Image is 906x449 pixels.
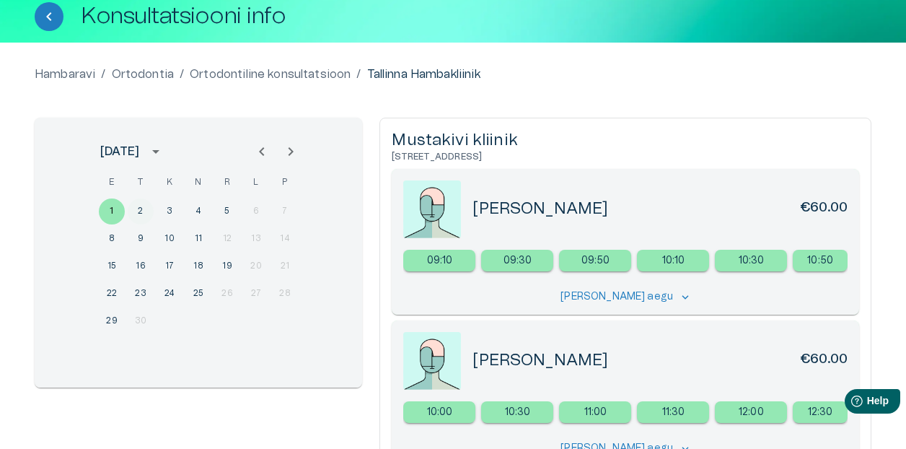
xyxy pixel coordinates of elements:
span: pühapäev [272,168,298,197]
button: calendar view is open, switch to year view [144,139,168,164]
iframe: Help widget launcher [793,383,906,424]
span: kolmapäev [157,168,182,197]
a: Select new timeslot for rescheduling [559,250,631,271]
a: Select new timeslot for rescheduling [559,401,631,423]
div: 11:00 [559,401,631,423]
div: 10:10 [637,250,709,271]
img: doctorPlaceholder-c7454151.jpeg [403,332,461,390]
h1: Konsultatsiooni info [81,4,286,29]
div: 11:30 [637,401,709,423]
div: 10:30 [715,250,787,271]
h6: [STREET_ADDRESS] [392,151,859,163]
button: Tagasi [35,2,63,31]
div: 09:50 [559,250,631,271]
span: teisipäev [128,168,154,197]
a: Select new timeslot for rescheduling [793,250,848,271]
h6: €60.00 [800,350,848,371]
button: 29 [99,308,125,334]
p: Tallinna Hambakliinik [367,66,480,83]
div: [DATE] [100,143,139,160]
a: Ortodontia [112,66,175,83]
p: 12:00 [739,405,764,420]
button: 2 [128,199,154,224]
a: Hambaravi [35,66,95,83]
p: 11:00 [584,405,607,420]
p: 10:50 [807,253,833,269]
a: Select new timeslot for rescheduling [481,250,553,271]
p: / [101,66,105,83]
h5: Mustakivi kliinik [392,130,859,151]
div: 10:00 [403,401,475,423]
button: 3 [157,199,182,224]
div: 09:30 [481,250,553,271]
button: 23 [128,281,154,307]
p: 09:50 [581,253,610,269]
a: Select new timeslot for rescheduling [481,401,553,423]
a: Select new timeslot for rescheduling [403,401,475,423]
h6: €60.00 [800,199,848,219]
button: 17 [157,253,182,279]
button: 11 [185,226,211,252]
button: 22 [99,281,125,307]
span: esmaspäev [99,168,125,197]
p: 09:30 [503,253,532,269]
p: [PERSON_NAME] aegu [560,289,673,305]
span: reede [214,168,240,197]
button: 15 [99,253,125,279]
button: 4 [185,199,211,224]
span: neljapäev [185,168,211,197]
a: Ortodontiline konsultatsioon [190,66,351,83]
button: 10 [157,226,182,252]
a: Select new timeslot for rescheduling [637,250,709,271]
span: keyboard_arrow_down [679,291,692,304]
p: 10:30 [739,253,765,269]
button: 16 [128,253,154,279]
button: [PERSON_NAME] aegukeyboard_arrow_down [557,287,694,308]
button: 8 [99,226,125,252]
button: Next month [276,137,305,166]
button: 1 [99,199,125,224]
p: / [180,66,184,83]
button: 5 [214,199,240,224]
a: Select new timeslot for rescheduling [715,250,787,271]
button: 19 [214,253,240,279]
a: Select new timeslot for rescheduling [715,401,787,423]
p: 10:00 [427,405,453,420]
div: 10:30 [481,401,553,423]
p: / [356,66,361,83]
button: Previous month [247,137,276,166]
h5: [PERSON_NAME] [472,199,608,219]
button: 24 [157,281,182,307]
a: Select new timeslot for rescheduling [403,250,475,271]
h5: [PERSON_NAME] [472,350,608,371]
p: 11:30 [662,405,685,420]
span: laupäev [243,168,269,197]
button: 9 [128,226,154,252]
div: 09:10 [403,250,475,271]
p: 10:30 [505,405,531,420]
p: 09:10 [427,253,453,269]
button: 25 [185,281,211,307]
a: Select new timeslot for rescheduling [637,401,709,423]
button: 18 [185,253,211,279]
div: 12:00 [715,401,787,423]
div: 10:50 [793,250,848,271]
p: 10:10 [662,253,685,269]
img: doctorPlaceholder-c7454151.jpeg [403,180,461,238]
